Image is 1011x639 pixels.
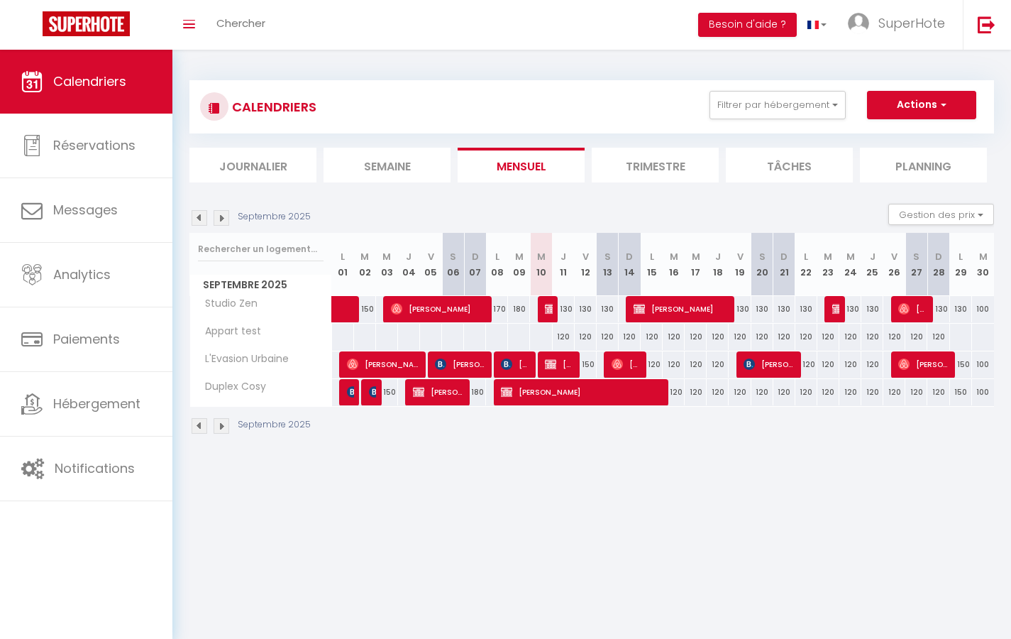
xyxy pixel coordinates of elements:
abbr: D [626,250,633,263]
div: 120 [685,351,707,378]
div: 120 [861,351,883,378]
th: 30 [972,233,994,296]
div: 120 [883,324,905,350]
abbr: S [759,250,766,263]
abbr: D [935,250,942,263]
div: 120 [817,379,839,405]
li: Planning [860,148,987,182]
abbr: M [824,250,832,263]
span: [PERSON_NAME] [347,351,420,378]
span: [PERSON_NAME] [501,351,530,378]
th: 20 [751,233,773,296]
div: 130 [950,296,972,322]
th: 21 [773,233,795,296]
span: [PERSON_NAME] [369,378,376,405]
span: Appart test [192,324,265,339]
span: L'Evasion Urbaine [192,351,292,367]
th: 11 [553,233,575,296]
span: Hébergement [53,395,140,413]
span: Duplex Cosy [192,379,270,395]
abbr: J [715,250,721,263]
div: 100 [972,296,994,322]
th: 25 [861,233,883,296]
th: 10 [530,233,552,296]
li: Journalier [189,148,316,182]
div: 120 [795,324,817,350]
div: 120 [927,379,949,405]
abbr: S [450,250,456,263]
th: 05 [420,233,442,296]
span: [PERSON_NAME] [545,351,574,378]
div: 130 [729,296,751,322]
abbr: M [846,250,855,263]
img: Super Booking [43,11,130,36]
div: 120 [729,379,751,405]
div: 180 [508,296,530,322]
span: Septembre 2025 [190,275,331,295]
th: 23 [817,233,839,296]
abbr: S [604,250,611,263]
th: 12 [575,233,597,296]
abbr: M [537,250,546,263]
span: [PERSON_NAME] [612,351,641,378]
div: 130 [751,296,773,322]
div: 180 [464,379,486,405]
abbr: J [406,250,411,263]
li: Tâches [726,148,853,182]
p: Septembre 2025 [238,210,311,224]
th: 18 [707,233,729,296]
input: Rechercher un logement... [198,236,324,262]
div: 170 [486,296,508,322]
div: 120 [773,379,795,405]
th: 03 [376,233,398,296]
div: 150 [575,351,597,378]
th: 17 [685,233,707,296]
abbr: J [870,250,875,263]
abbr: M [515,250,524,263]
button: Filtrer par hébergement [709,91,846,119]
span: [PERSON_NAME] [PERSON_NAME] [832,295,839,322]
th: 26 [883,233,905,296]
div: 120 [861,324,883,350]
div: 100 [972,379,994,405]
th: 04 [398,233,420,296]
div: 120 [663,351,685,378]
button: Gestion des prix [888,204,994,225]
div: 120 [817,324,839,350]
div: 150 [950,379,972,405]
span: [PERSON_NAME] [898,295,927,322]
span: Patureau Léa [347,378,354,405]
abbr: M [692,250,700,263]
img: logout [978,16,995,33]
span: Messages [53,201,118,219]
th: 22 [795,233,817,296]
abbr: L [804,250,808,263]
div: 120 [751,379,773,405]
span: Paiements [53,330,120,348]
img: ... [848,13,869,34]
div: 100 [972,351,994,378]
abbr: L [495,250,499,263]
span: Notifications [55,459,135,477]
div: 120 [861,379,883,405]
span: Réservations [53,136,136,154]
div: 120 [883,379,905,405]
span: Calendriers [53,72,126,90]
abbr: V [582,250,589,263]
span: SuperHote [878,14,945,32]
div: 120 [707,351,729,378]
abbr: M [382,250,391,263]
p: Septembre 2025 [238,418,311,432]
abbr: V [428,250,434,263]
span: [PERSON_NAME] [744,351,795,378]
th: 06 [442,233,464,296]
div: 120 [641,324,663,350]
button: Ouvrir le widget de chat LiveChat [11,6,54,48]
div: 120 [817,351,839,378]
span: [PERSON_NAME] [435,351,486,378]
div: 120 [839,324,861,350]
abbr: D [780,250,788,263]
div: 120 [663,324,685,350]
div: 130 [839,296,861,322]
th: 27 [905,233,927,296]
